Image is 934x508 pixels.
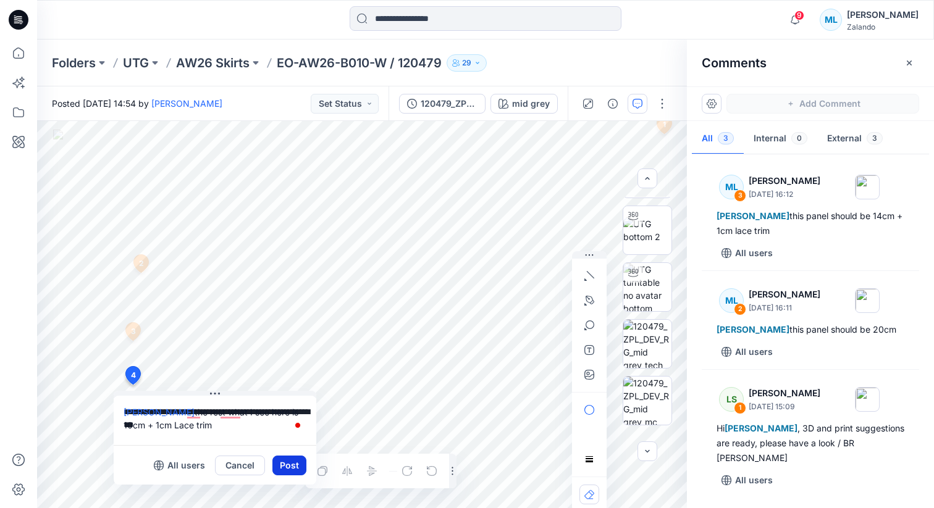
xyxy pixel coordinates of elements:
[114,396,316,445] textarea: To enrich screen reader interactions, please activate Accessibility in Grammarly extension settings
[817,123,893,155] button: External
[749,287,820,302] p: [PERSON_NAME]
[749,401,820,413] p: [DATE] 15:09
[847,7,919,22] div: [PERSON_NAME]
[176,54,250,72] a: AW26 Skirts
[717,243,778,263] button: All users
[623,377,671,425] img: 120479_ZPL_DEV_RG_mid grey_mc
[726,94,919,114] button: Add Comment
[167,458,205,473] p: All users
[512,97,550,110] div: mid grey
[734,303,746,315] div: 2
[735,246,773,260] p: All users
[717,324,789,335] span: [PERSON_NAME]
[490,94,558,114] button: mid grey
[623,217,671,243] img: UTG bottom 2
[791,132,807,144] span: 0
[735,344,773,359] p: All users
[149,456,210,475] button: All users
[717,322,904,337] div: this panel should be 20cm
[734,189,746,202] div: 3
[717,209,904,238] div: this panel should be 14cm + 1cm lace trim
[151,98,222,109] a: [PERSON_NAME]
[749,386,820,401] p: [PERSON_NAME]
[749,188,820,201] p: [DATE] 16:12
[692,123,744,155] button: All
[847,22,919,31] div: Zalando
[744,123,817,155] button: Internal
[123,54,149,72] a: UTG
[718,132,734,144] span: 3
[623,263,671,311] img: UTG turntable no avatar bottom
[603,94,623,114] button: Details
[421,97,478,110] div: 120479_ZPL_DEV
[735,473,773,488] p: All users
[734,402,746,414] div: 1
[447,54,487,72] button: 29
[867,132,883,144] span: 3
[277,54,442,72] p: EO-AW26-B010-W / 120479
[749,302,820,314] p: [DATE] 16:11
[272,456,306,475] button: Post
[215,456,265,475] button: Cancel
[820,9,842,31] div: ML
[399,94,486,114] button: 120479_ZPL_DEV
[719,175,744,199] div: ML
[717,342,778,362] button: All users
[462,56,471,70] p: 29
[719,288,744,313] div: ML
[717,470,778,490] button: All users
[623,320,671,368] img: 120479_ZPL_DEV_RG_mid grey_tech
[717,421,904,465] div: Hi , 3D and print suggestions are ready, please have a look / BR [PERSON_NAME]
[52,54,96,72] a: Folders
[131,370,136,381] span: 4
[794,10,804,20] span: 9
[717,210,789,221] span: [PERSON_NAME]
[52,97,222,110] span: Posted [DATE] 14:54 by
[749,173,820,188] p: [PERSON_NAME]
[719,387,744,412] div: LS
[702,56,767,70] h2: Comments
[725,423,797,433] span: [PERSON_NAME]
